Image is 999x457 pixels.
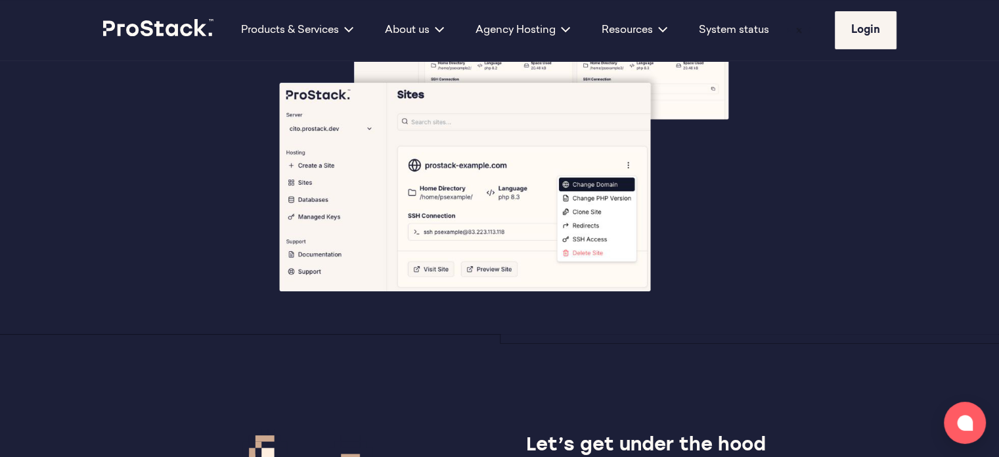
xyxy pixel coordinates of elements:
[369,22,460,38] div: About us
[835,11,897,49] a: Login
[225,22,369,38] div: Products & Services
[851,25,880,36] span: Login
[699,22,769,38] a: System status
[586,22,683,38] div: Resources
[460,22,586,38] div: Agency Hosting
[103,19,215,41] a: Prostack logo
[944,402,986,444] button: Open chat window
